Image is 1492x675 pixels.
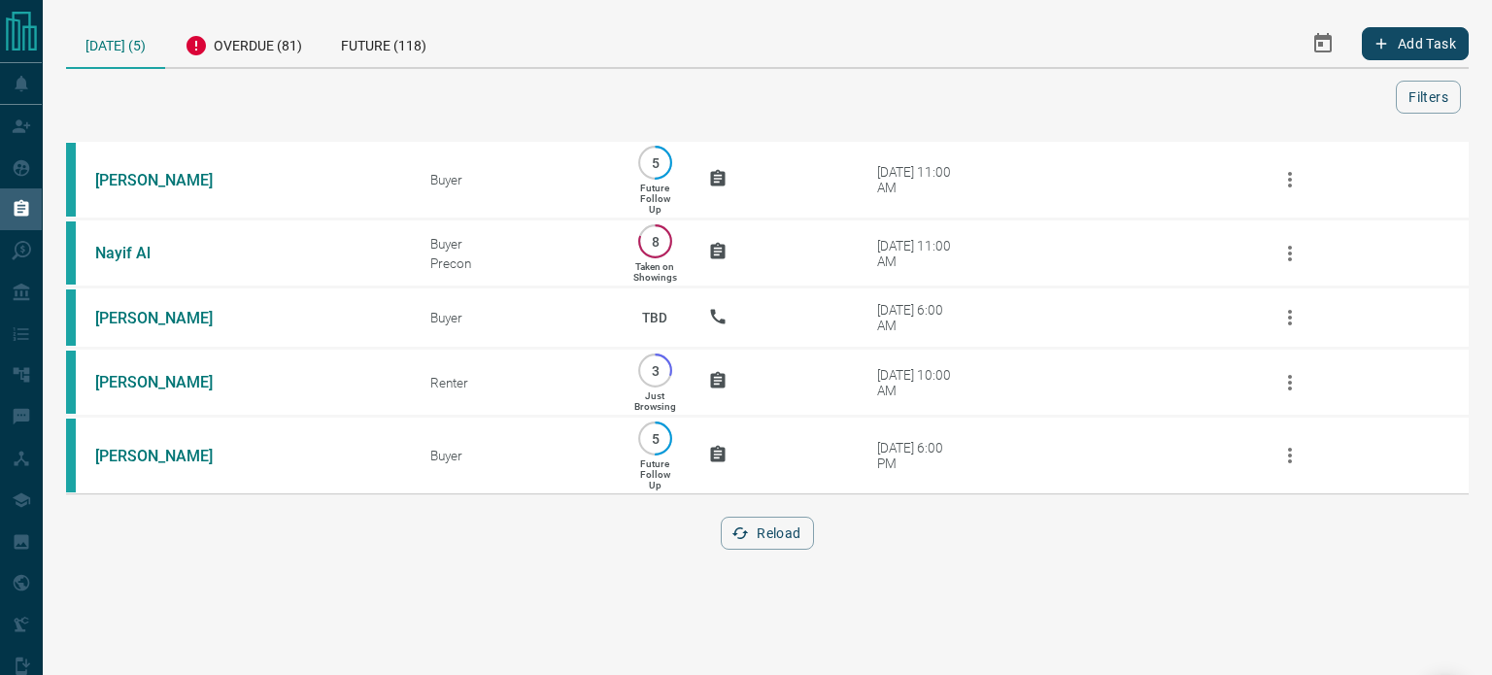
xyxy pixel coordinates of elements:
[640,183,670,215] p: Future Follow Up
[322,19,446,67] div: Future (118)
[95,447,241,465] a: [PERSON_NAME]
[1362,27,1469,60] button: Add Task
[721,517,813,550] button: Reload
[648,234,662,249] p: 8
[66,143,76,217] div: condos.ca
[640,458,670,490] p: Future Follow Up
[66,19,165,69] div: [DATE] (5)
[648,431,662,446] p: 5
[95,244,241,262] a: Nayif Al
[877,440,960,471] div: [DATE] 6:00 PM
[630,291,679,344] p: TBD
[877,238,960,269] div: [DATE] 11:00 AM
[66,221,76,285] div: condos.ca
[66,419,76,492] div: condos.ca
[95,373,241,391] a: [PERSON_NAME]
[430,448,602,463] div: Buyer
[1396,81,1461,114] button: Filters
[430,236,602,252] div: Buyer
[430,375,602,390] div: Renter
[648,363,662,378] p: 3
[66,351,76,414] div: condos.ca
[877,302,960,333] div: [DATE] 6:00 AM
[165,19,322,67] div: Overdue (81)
[634,390,676,412] p: Just Browsing
[1300,20,1346,67] button: Select Date Range
[877,164,960,195] div: [DATE] 11:00 AM
[648,155,662,170] p: 5
[430,172,602,187] div: Buyer
[633,261,677,283] p: Taken on Showings
[430,255,602,271] div: Precon
[95,171,241,189] a: [PERSON_NAME]
[95,309,241,327] a: [PERSON_NAME]
[877,367,960,398] div: [DATE] 10:00 AM
[66,289,76,346] div: condos.ca
[430,310,602,325] div: Buyer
